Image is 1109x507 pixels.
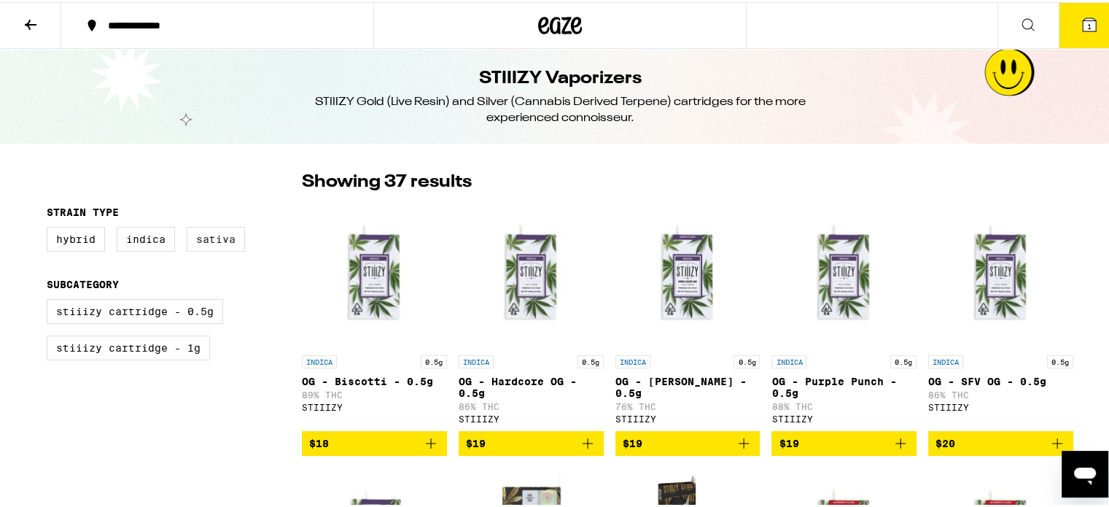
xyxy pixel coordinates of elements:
[890,353,917,366] p: 0.5g
[302,200,447,429] a: Open page for OG - Biscotti - 0.5g from STIIIZY
[466,436,486,447] span: $19
[928,200,1073,429] a: Open page for OG - SFV OG - 0.5g from STIIIZY
[302,200,447,346] img: STIIIZY - OG - Biscotti - 0.5g
[117,225,175,249] label: Indica
[459,200,604,346] img: STIIIZY - OG - Hardcore OG - 0.5g
[928,200,1073,346] img: STIIIZY - OG - SFV OG - 0.5g
[734,353,760,366] p: 0.5g
[302,353,337,366] p: INDICA
[479,64,642,89] h1: STIIIZY Vaporizers
[47,333,210,358] label: STIIIZY Cartridge - 1g
[302,429,447,454] button: Add to bag
[928,374,1073,385] p: OG - SFV OG - 0.5g
[459,400,604,409] p: 86% THC
[47,204,119,216] legend: Strain Type
[935,436,955,447] span: $20
[459,374,604,397] p: OG - Hardcore OG - 0.5g
[47,297,223,322] label: STIIIZY Cartridge - 0.5g
[1047,353,1073,366] p: 0.5g
[615,200,760,346] img: STIIIZY - OG - King Louis XIII - 0.5g
[615,412,760,422] div: STIIIZY
[459,353,494,366] p: INDICA
[771,200,917,429] a: Open page for OG - Purple Punch - 0.5g from STIIIZY
[302,374,447,385] p: OG - Biscotti - 0.5g
[1062,449,1108,495] iframe: Button to launch messaging window
[771,374,917,397] p: OG - Purple Punch - 0.5g
[47,276,119,288] legend: Subcategory
[928,429,1073,454] button: Add to bag
[302,400,447,410] div: STIIIZY
[577,353,604,366] p: 0.5g
[615,200,760,429] a: Open page for OG - King Louis XIII - 0.5g from STIIIZY
[1087,20,1092,28] span: 1
[771,412,917,422] div: STIIIZY
[615,374,760,397] p: OG - [PERSON_NAME] - 0.5g
[615,353,650,366] p: INDICA
[459,200,604,429] a: Open page for OG - Hardcore OG - 0.5g from STIIIZY
[302,168,472,193] p: Showing 37 results
[779,436,798,447] span: $19
[928,353,963,366] p: INDICA
[459,412,604,422] div: STIIIZY
[928,400,1073,410] div: STIIIZY
[623,436,642,447] span: $19
[459,429,604,454] button: Add to bag
[615,400,760,409] p: 76% THC
[295,92,825,124] div: STIIIZY Gold (Live Resin) and Silver (Cannabis Derived Terpene) cartridges for the more experienc...
[771,400,917,409] p: 88% THC
[302,388,447,398] p: 89% THC
[421,353,447,366] p: 0.5g
[187,225,245,249] label: Sativa
[771,353,806,366] p: INDICA
[928,388,1073,398] p: 86% THC
[771,200,917,346] img: STIIIZY - OG - Purple Punch - 0.5g
[309,436,329,447] span: $18
[615,429,760,454] button: Add to bag
[47,225,105,249] label: Hybrid
[771,429,917,454] button: Add to bag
